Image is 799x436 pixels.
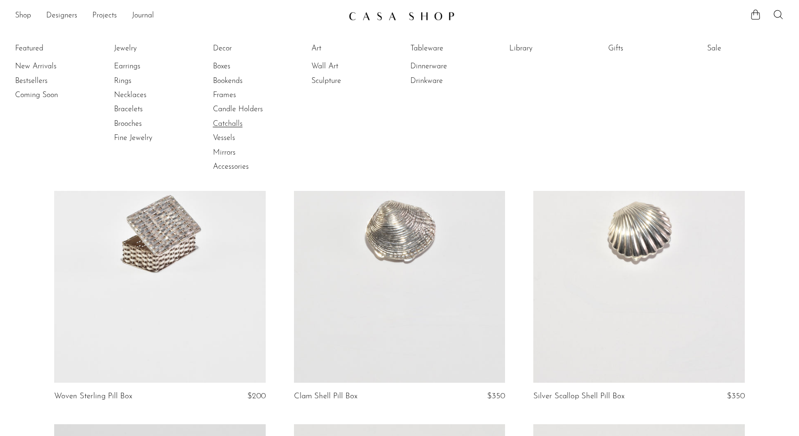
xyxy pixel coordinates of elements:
a: Earrings [114,61,185,72]
a: Tableware [410,43,481,54]
ul: Art [311,41,382,88]
a: Library [509,43,580,54]
a: Sculpture [311,76,382,86]
nav: Desktop navigation [15,8,341,24]
a: Boxes [213,61,284,72]
a: Projects [92,10,117,22]
ul: Tableware [410,41,481,88]
a: Coming Soon [15,90,86,100]
ul: Gifts [608,41,679,59]
a: Fine Jewelry [114,133,185,143]
a: Frames [213,90,284,100]
ul: Decor [213,41,284,174]
a: Journal [132,10,154,22]
a: Candle Holders [213,104,284,115]
a: Shop [15,10,31,22]
a: Accessories [213,162,284,172]
ul: NEW HEADER MENU [15,8,341,24]
a: New Arrivals [15,61,86,72]
span: $200 [247,392,266,400]
a: Gifts [608,43,679,54]
a: Necklaces [114,90,185,100]
ul: Jewelry [114,41,185,146]
a: Mirrors [213,148,284,158]
a: Woven Sterling Pill Box [54,392,132,401]
a: Art [311,43,382,54]
a: Vessels [213,133,284,143]
a: Bookends [213,76,284,86]
span: $350 [727,392,745,400]
a: Brooches [114,119,185,129]
a: Designers [46,10,77,22]
a: Rings [114,76,185,86]
a: Clam Shell Pill Box [294,392,358,401]
a: Dinnerware [410,61,481,72]
a: Jewelry [114,43,185,54]
ul: Library [509,41,580,59]
a: Bracelets [114,104,185,115]
a: Silver Scallop Shell Pill Box [533,392,625,401]
a: Drinkware [410,76,481,86]
ul: Featured [15,59,86,102]
span: $350 [487,392,505,400]
ul: Sale [707,41,778,59]
a: Sale [707,43,778,54]
a: Wall Art [311,61,382,72]
a: Bestsellers [15,76,86,86]
a: Decor [213,43,284,54]
a: Catchalls [213,119,284,129]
